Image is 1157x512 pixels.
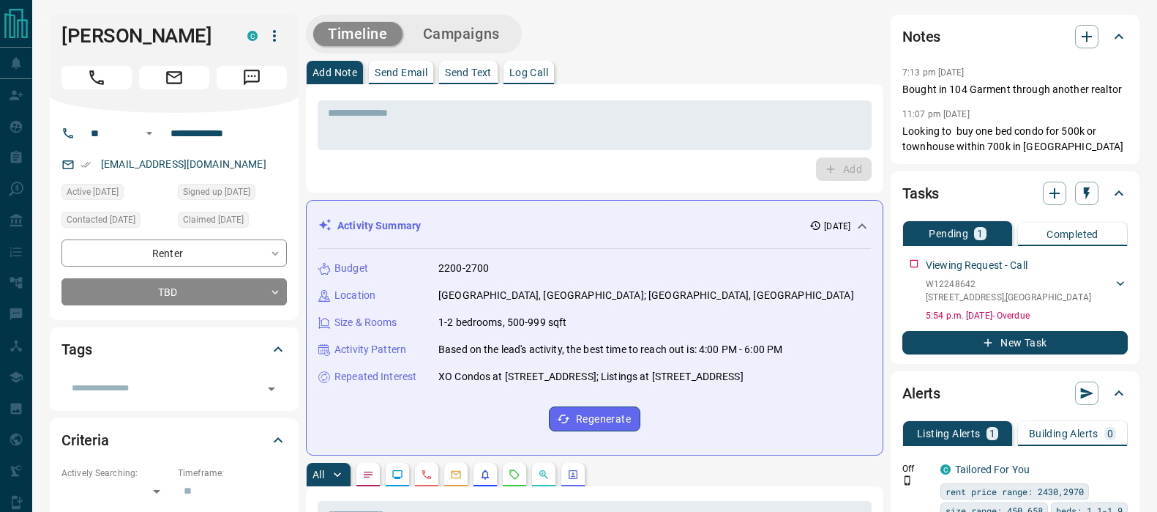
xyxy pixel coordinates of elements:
[955,464,1030,475] a: Tailored For You
[375,67,427,78] p: Send Email
[917,428,981,439] p: Listing Alerts
[61,332,287,367] div: Tags
[61,66,132,89] span: Call
[408,22,514,46] button: Campaigns
[67,185,119,199] span: Active [DATE]
[80,160,91,170] svg: Email Verified
[509,67,548,78] p: Log Call
[334,261,368,276] p: Budget
[902,331,1128,355] button: New Task
[438,369,744,385] p: XO Condos at [STREET_ADDRESS]; Listings at [STREET_ADDRESS]
[902,176,1128,211] div: Tasks
[902,376,1128,411] div: Alerts
[902,25,940,48] h2: Notes
[902,82,1128,97] p: Bought in 104 Garment through another realtor
[929,229,968,239] p: Pending
[926,278,1091,291] p: W12248642
[178,184,287,204] div: Fri May 25 2018
[362,469,374,481] svg: Notes
[183,185,250,199] span: Signed up [DATE]
[567,469,579,481] svg: Agent Actions
[1046,229,1098,240] p: Completed
[61,423,287,458] div: Criteria
[926,309,1128,322] p: 5:54 p.m. [DATE] - Overdue
[67,212,135,227] span: Contacted [DATE]
[178,212,287,232] div: Sat Oct 15 2022
[438,342,782,357] p: Based on the lead's activity, the best time to reach out is: 4:00 PM - 6:00 PM
[926,275,1128,307] div: W12248642[STREET_ADDRESS],[GEOGRAPHIC_DATA]
[549,407,640,431] button: Regenerate
[61,184,171,204] div: Fri Aug 08 2025
[178,467,287,480] p: Timeframe:
[183,212,244,227] span: Claimed [DATE]
[334,342,406,357] p: Activity Pattern
[247,31,258,41] div: condos.ca
[141,125,158,142] button: Open
[392,469,403,481] svg: Lead Browsing Activity
[902,182,939,205] h2: Tasks
[989,428,995,439] p: 1
[421,469,433,481] svg: Calls
[538,469,550,481] svg: Opportunities
[902,382,940,405] h2: Alerts
[139,66,209,89] span: Email
[61,338,91,361] h2: Tags
[438,261,489,276] p: 2200-2700
[334,369,416,385] p: Repeated Interest
[509,469,520,481] svg: Requests
[902,67,965,78] p: 7:13 pm [DATE]
[438,315,566,330] p: 1-2 bedrooms, 500-999 sqft
[1107,428,1113,439] p: 0
[902,462,932,475] p: Off
[902,19,1128,54] div: Notes
[450,469,462,481] svg: Emails
[902,124,1128,155] p: Looking to buy one bed condo for 500k or townhouse within 700k in [GEOGRAPHIC_DATA]
[1029,428,1098,439] p: Building Alerts
[217,66,287,89] span: Message
[61,278,287,305] div: TBD
[902,109,970,119] p: 11:07 pm [DATE]
[926,258,1027,273] p: Viewing Request - Call
[61,467,171,480] p: Actively Searching:
[438,288,854,303] p: [GEOGRAPHIC_DATA], [GEOGRAPHIC_DATA]; [GEOGRAPHIC_DATA], [GEOGRAPHIC_DATA]
[479,469,491,481] svg: Listing Alerts
[318,212,871,240] div: Activity Summary[DATE]
[334,288,375,303] p: Location
[313,22,402,46] button: Timeline
[940,464,951,475] div: condos.ca
[61,212,171,232] div: Mon Oct 17 2022
[824,220,850,233] p: [DATE]
[61,428,109,452] h2: Criteria
[334,315,397,330] p: Size & Rooms
[61,240,287,267] div: Renter
[902,475,913,486] svg: Push Notification Only
[312,67,357,78] p: Add Note
[926,291,1091,304] p: [STREET_ADDRESS] , [GEOGRAPHIC_DATA]
[101,158,266,170] a: [EMAIL_ADDRESS][DOMAIN_NAME]
[312,470,324,480] p: All
[946,484,1084,499] span: rent price range: 2430,2970
[337,218,421,234] p: Activity Summary
[61,24,225,48] h1: [PERSON_NAME]
[261,379,282,399] button: Open
[445,67,492,78] p: Send Text
[977,229,983,239] p: 1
